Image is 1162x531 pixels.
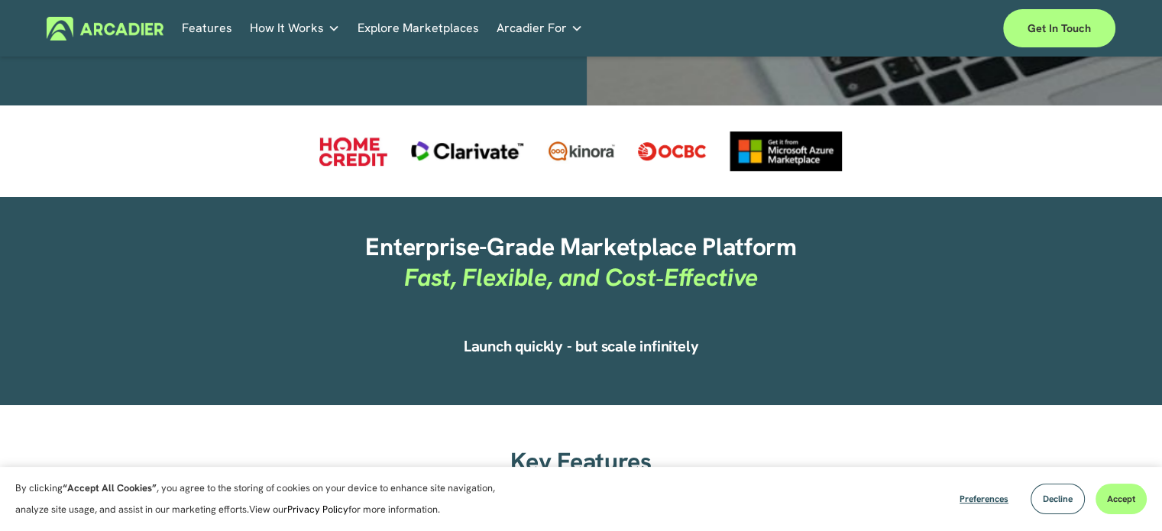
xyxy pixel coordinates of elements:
strong: Launch quickly - but scale infinitely [464,336,699,356]
iframe: Chat Widget [1086,458,1162,531]
button: Decline [1031,484,1085,514]
a: Features [182,17,232,40]
a: Explore Marketplaces [358,17,479,40]
strong: “Accept All Cookies” [63,481,157,494]
button: Preferences [948,484,1020,514]
strong: Enterprise-Grade Marketplace Platform [365,231,796,263]
a: Get in touch [1003,9,1115,47]
em: Fast, Flexible, and Cost‑Effective [404,261,758,293]
span: Arcadier For [497,18,567,39]
a: folder dropdown [497,17,583,40]
span: Preferences [960,493,1008,505]
a: Privacy Policy [287,503,348,516]
p: By clicking , you agree to the storing of cookies on your device to enhance site navigation, anal... [15,478,512,520]
a: folder dropdown [250,17,340,40]
span: Decline [1043,493,1073,505]
strong: Key Features [510,445,651,478]
span: How It Works [250,18,324,39]
img: Arcadier [47,17,163,40]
